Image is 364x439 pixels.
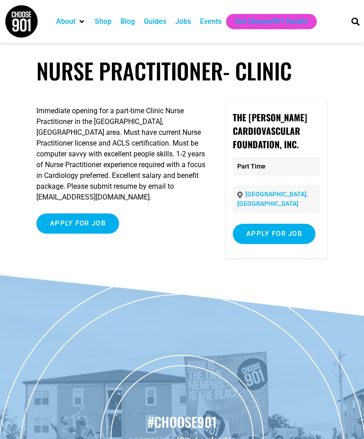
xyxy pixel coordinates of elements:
a: Get Choose901 Emails [235,16,308,27]
a: Guides [144,16,166,27]
a: Events [200,16,222,27]
input: Apply for job [233,224,315,244]
strong: The [PERSON_NAME] Cardiovascular Foundation, Inc. [233,111,307,151]
p: Part Time [233,157,320,176]
div: About [52,14,90,29]
div: Search [348,14,363,29]
h2: #choose901 [4,412,360,431]
a: Shop [95,16,111,27]
nav: Main nav [52,14,339,29]
h1: Nurse Practitioner- Clinic [36,58,328,84]
a: About [56,16,75,27]
a: [GEOGRAPHIC_DATA], [GEOGRAPHIC_DATA] [237,191,308,207]
a: Jobs [175,16,191,27]
a: Blog [120,16,135,27]
p: Immediate opening for a part-time Clinic Nurse Practitioner in the [GEOGRAPHIC_DATA], [GEOGRAPHIC... [36,106,211,203]
input: Apply for job [36,213,119,234]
